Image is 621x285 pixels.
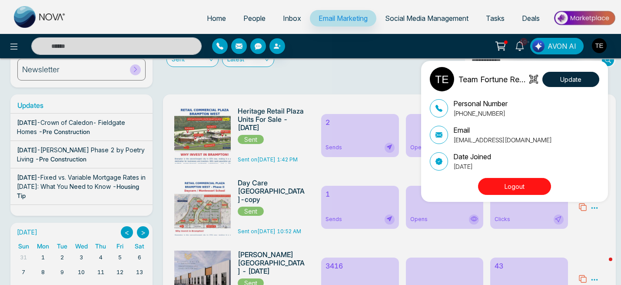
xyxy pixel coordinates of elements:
button: Logout [478,178,551,195]
iframe: Intercom live chat [591,255,612,276]
p: [PHONE_NUMBER] [453,109,508,118]
p: Email [453,125,552,135]
p: Date Joined [453,151,491,162]
p: [DATE] [453,162,491,171]
p: Team Fortune Real Estate [458,74,527,85]
p: Personal Number [453,98,508,109]
p: [EMAIL_ADDRESS][DOMAIN_NAME] [453,135,552,144]
button: Update [542,72,599,87]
